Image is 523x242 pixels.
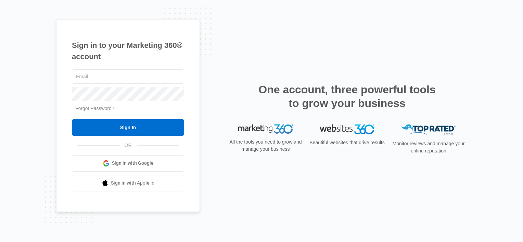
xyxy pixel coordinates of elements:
a: Forgot Password? [75,106,114,111]
h2: One account, three powerful tools to grow your business [256,83,438,110]
img: Top Rated Local [401,124,456,136]
a: Sign in with Apple Id [72,175,184,191]
img: Marketing 360 [238,124,293,134]
input: Email [72,69,184,84]
span: Sign in with Google [112,160,154,167]
img: Websites 360 [320,124,374,134]
span: OR [120,142,137,149]
span: Sign in with Apple Id [111,179,155,187]
p: Beautiful websites that drive results [309,139,385,146]
p: All the tools you need to grow and manage your business [227,138,304,153]
input: Sign In [72,119,184,136]
a: Sign in with Google [72,155,184,172]
h1: Sign in to your Marketing 360® account [72,40,184,62]
p: Monitor reviews and manage your online reputation [390,140,467,154]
